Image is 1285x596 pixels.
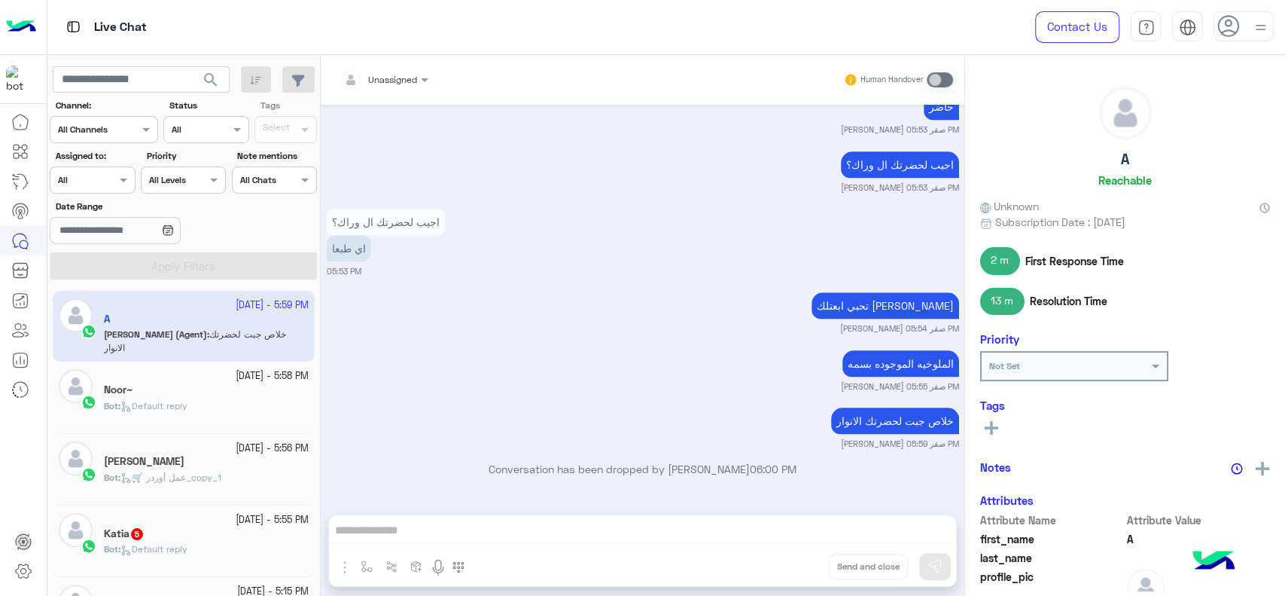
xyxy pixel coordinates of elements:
img: tab [64,17,83,36]
p: 2/10/2025, 5:53 PM [841,151,959,178]
span: search [202,71,220,89]
span: Default reply [120,400,187,411]
img: defaultAdmin.png [59,442,93,475]
a: Contact Us [1035,11,1119,43]
span: Bot [104,543,118,555]
span: A [1127,531,1271,547]
h6: Priority [980,332,1019,346]
img: notes [1231,463,1243,475]
h5: Heba Elmahdy [104,455,184,468]
label: Status [169,99,247,112]
span: 06:00 PM [750,463,796,475]
img: Logo [6,11,36,43]
p: 2/10/2025, 5:53 PM [327,209,445,235]
p: 2/10/2025, 5:53 PM [924,93,959,120]
small: Human Handover [860,74,924,86]
small: [PERSON_NAME] صقر 05:59 PM [841,438,959,450]
span: Attribute Value [1127,512,1271,528]
b: : [104,543,120,555]
p: 2/10/2025, 5:55 PM [842,350,959,377]
p: Live Chat [94,17,147,38]
small: [PERSON_NAME] صقر 05:54 PM [840,322,959,335]
b: : [104,400,120,411]
img: profile [1251,18,1270,37]
img: hulul-logo.png [1187,536,1240,588]
h6: Reachable [1098,173,1152,187]
a: tab [1131,11,1161,43]
img: defaultAdmin.png [1100,87,1151,139]
button: search [193,66,230,99]
img: WhatsApp [81,539,96,554]
small: [DATE] - 5:55 PM [236,513,309,527]
span: Resolution Time [1030,293,1107,309]
button: Apply Filters [50,252,317,280]
span: Default reply [120,543,187,555]
img: tab [1137,19,1155,36]
b: : [104,472,120,483]
h5: A [1121,151,1129,168]
small: [PERSON_NAME] صقر 05:53 PM [841,124,959,136]
small: 05:53 PM [327,265,361,277]
span: First Response Time [1025,253,1124,269]
p: 2/10/2025, 5:59 PM [831,408,959,434]
label: Date Range [56,200,224,213]
span: 13 m [980,288,1025,315]
img: WhatsApp [81,395,96,410]
img: add [1256,462,1269,475]
img: 101148596323591 [6,66,33,93]
img: tab [1179,19,1196,36]
p: 2/10/2025, 5:53 PM [327,235,371,261]
span: Attribute Name [980,512,1124,528]
span: Unassigned [368,74,417,85]
h6: Attributes [980,494,1034,507]
label: Priority [147,149,224,163]
small: [DATE] - 5:56 PM [236,442,309,456]
span: Bot [104,400,118,411]
p: Conversation has been dropped by [PERSON_NAME] [327,461,959,477]
span: 🛒 عمل أوردر_copy_1 [120,472,221,483]
span: 5 [131,528,143,540]
h5: Noor~ [104,384,133,396]
h5: Katia [104,527,145,540]
label: Assigned to: [56,149,133,163]
h6: Tags [980,399,1270,412]
span: Subscription Date : [DATE] [995,214,1125,230]
label: Note mentions [237,149,315,163]
small: [DATE] - 5:58 PM [236,369,309,384]
span: 2 m [980,247,1020,274]
span: last_name [980,550,1124,566]
p: 2/10/2025, 5:54 PM [811,292,959,319]
img: WhatsApp [81,467,96,482]
span: Bot [104,472,118,483]
label: Channel: [56,99,157,112]
span: Unknown [980,198,1039,214]
h6: Notes [980,460,1011,474]
button: Send and close [829,554,908,579]
small: [PERSON_NAME] صقر 05:53 PM [841,182,959,194]
img: defaultAdmin.png [59,369,93,403]
img: defaultAdmin.png [59,513,93,547]
span: first_name [980,531,1124,547]
small: [PERSON_NAME] صقر 05:55 PM [841,381,959,393]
